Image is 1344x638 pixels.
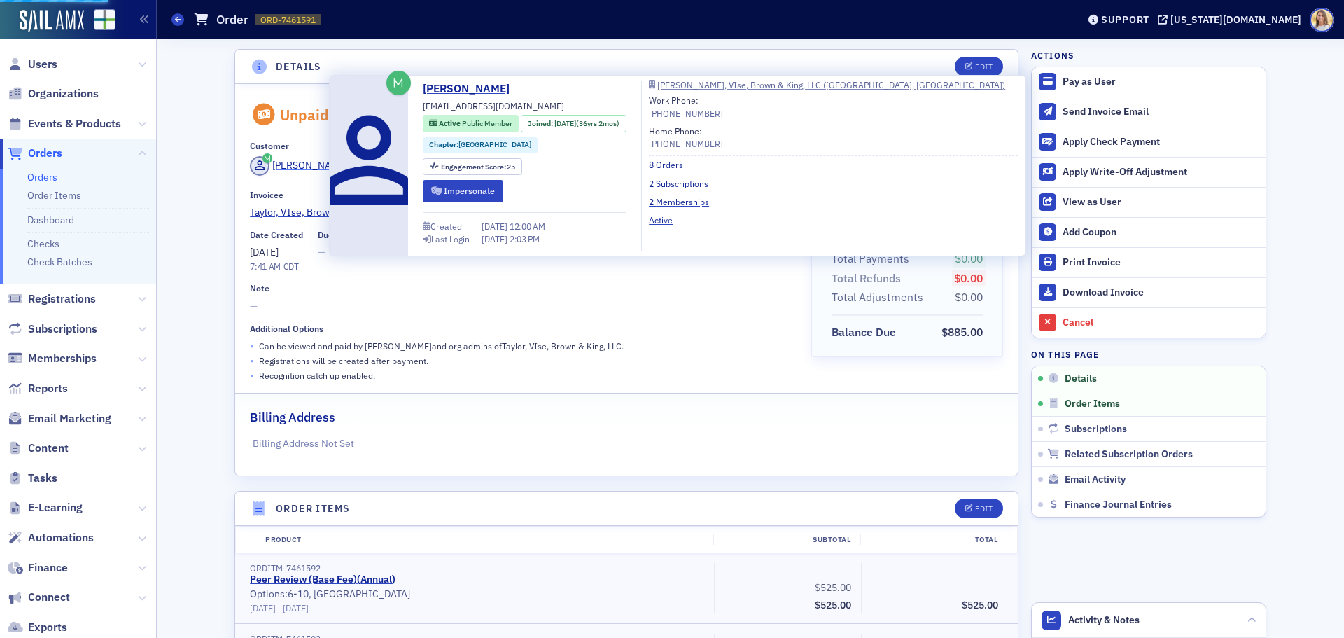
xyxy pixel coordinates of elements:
div: Chapter: [423,137,538,153]
span: Taylor, VIse, Brown & King, LLC [250,205,387,220]
a: Active [649,214,683,226]
a: Automations [8,530,94,546]
div: Last Login [431,235,470,243]
a: Taylor, VIse, Brown & King, LLC [250,205,791,220]
img: SailAMX [20,10,84,32]
div: Send Invoice Email [1063,106,1259,118]
a: 8 Orders [649,158,694,171]
div: Unpaid [280,106,329,124]
span: Finance Journal Entries [1065,499,1172,511]
span: Details [1065,373,1097,385]
span: $0.00 [955,290,983,304]
a: Subscriptions [8,321,97,337]
div: 25 [441,163,516,171]
div: Product [255,534,713,546]
div: Print Invoice [1063,256,1259,269]
span: Memberships [28,351,97,366]
span: [EMAIL_ADDRESS][DOMAIN_NAME] [423,99,564,112]
a: [PHONE_NUMBER] [649,107,723,120]
div: [PERSON_NAME] [272,158,347,173]
div: (36yrs 2mos) [554,118,619,130]
span: [DATE] [554,118,576,128]
div: Edit [975,63,993,71]
a: Tasks [8,471,57,486]
span: $0.00 [954,271,983,285]
span: Total Payments [832,251,914,268]
a: Peer Review (Base Fee)(Annual) [250,574,395,586]
span: Orders [28,146,62,161]
span: [DATE] [283,602,309,613]
span: Content [28,441,69,456]
span: $525.00 [815,599,851,611]
div: View as User [1063,196,1259,209]
div: Customer [250,141,289,151]
div: Subtotal [713,534,860,546]
a: View Homepage [84,9,115,33]
span: Connect [28,590,70,605]
a: Email Marketing [8,411,111,427]
a: Finance [8,560,68,576]
div: Balance Due [832,324,896,341]
img: SailAMX [94,9,115,31]
p: Can be viewed and paid by [PERSON_NAME] and org admins of Taylor, VIse, Brown & King, LLC . [259,340,624,352]
a: Reports [8,381,68,396]
button: Edit [955,499,1003,518]
div: Engagement Score: 25 [423,158,522,176]
button: Send Invoice Email [1032,97,1266,127]
button: [US_STATE][DOMAIN_NAME] [1158,15,1306,25]
div: Cancel [1063,317,1259,329]
button: Edit [955,57,1003,76]
span: Engagement Score : [441,162,507,172]
h2: Billing Address [250,408,335,427]
div: Total Payments [832,251,909,268]
a: Print Invoice [1032,247,1266,277]
a: [PHONE_NUMBER] [649,137,723,150]
span: Exports [28,620,67,635]
div: Invoicee [250,190,283,200]
h4: On this page [1031,348,1266,361]
span: Email Marketing [28,411,111,427]
h4: Details [276,60,322,74]
button: Pay as User [1032,67,1266,97]
a: 2 Memberships [649,195,720,208]
a: [PERSON_NAME], VIse, Brown & King, LLC ([GEOGRAPHIC_DATA], [GEOGRAPHIC_DATA]) [649,81,1018,89]
span: Activity & Notes [1068,613,1140,627]
span: Related Subscription Orders [1065,448,1193,461]
a: Events & Products [8,116,121,132]
a: [PERSON_NAME] [423,81,520,97]
a: Orders [27,171,57,183]
span: [DATE] [482,221,510,232]
span: $885.00 [941,325,983,339]
span: Public Member [462,118,512,128]
span: • [250,368,254,383]
span: • [250,354,254,368]
span: Profile [1310,8,1334,32]
p: Recognition catch up enabled. [259,369,375,382]
a: Organizations [8,86,99,102]
a: Checks [27,237,59,250]
div: ORDITM-7461592 [250,563,704,574]
a: Check Batches [27,256,92,268]
span: ORD-7461591 [260,14,316,26]
span: 2:03 PM [510,233,540,244]
div: Work Phone: [649,94,723,120]
div: Additional Options [250,324,323,334]
h4: Order Items [276,501,350,516]
button: Cancel [1032,307,1266,338]
div: Date Created [250,230,303,240]
a: Chapter:[GEOGRAPHIC_DATA] [429,139,531,151]
div: Note [250,283,269,293]
span: Automations [28,530,94,546]
div: Apply Check Payment [1063,136,1259,148]
a: Dashboard [27,214,74,226]
div: – [250,603,704,613]
div: Due Date [318,230,354,240]
span: Registrations [28,291,96,307]
span: Chapter : [429,139,458,149]
span: [DATE] [250,246,279,258]
a: 2 Subscriptions [649,177,719,190]
span: Total Refunds [832,270,906,287]
span: Organizations [28,86,99,102]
